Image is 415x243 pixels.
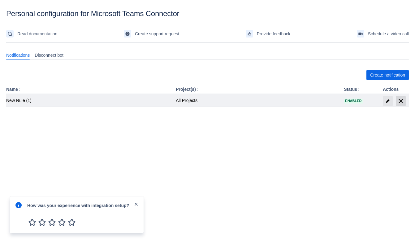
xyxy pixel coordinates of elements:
[134,202,139,207] span: close
[15,201,22,209] span: info
[344,87,357,92] button: Status
[397,97,404,105] span: delete
[358,31,363,36] span: videoCall
[344,99,363,103] span: Enabled
[366,70,409,80] button: Create notification
[357,29,409,39] a: Schedule a video call
[17,29,57,39] span: Read documentation
[370,70,405,80] span: Create notification
[380,85,409,94] th: Actions
[125,31,130,36] span: support
[385,99,390,104] span: edit
[246,29,290,39] a: Provide feedback
[176,97,339,104] div: All Projects
[47,217,57,227] span: 3
[27,201,134,209] div: How was your experience with integration setup?
[176,87,196,92] button: Project(s)
[6,29,57,39] a: Read documentation
[37,217,47,227] span: 2
[135,29,179,39] span: Create support request
[247,31,252,36] span: feedback
[368,29,409,39] span: Schedule a video call
[35,52,63,58] span: Disconnect bot
[6,97,171,104] div: New Rule (1)
[124,29,179,39] a: Create support request
[6,52,30,58] span: Notifications
[27,217,37,227] span: 1
[6,87,18,92] button: Name
[7,31,12,36] span: documentation
[57,217,67,227] span: 4
[67,217,77,227] span: 5
[257,29,290,39] span: Provide feedback
[6,9,409,18] div: Personal configuration for Microsoft Teams Connector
